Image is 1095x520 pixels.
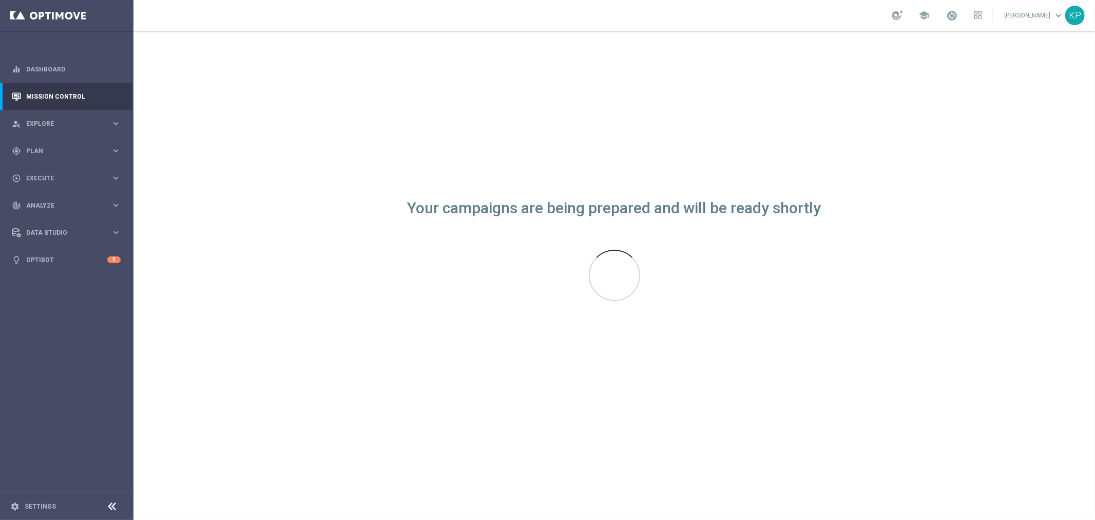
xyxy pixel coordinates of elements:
div: Optibot [12,246,121,273]
a: Mission Control [26,83,121,110]
button: person_search Explore keyboard_arrow_right [11,120,121,128]
a: [PERSON_NAME]keyboard_arrow_down [1003,8,1065,23]
i: lightbulb [12,255,21,265]
a: Settings [25,504,56,510]
span: keyboard_arrow_down [1053,10,1064,21]
div: Execute [12,174,111,183]
span: Execute [26,175,111,181]
span: Plan [26,148,111,154]
span: Explore [26,121,111,127]
i: equalizer [12,65,21,74]
i: gps_fixed [12,146,21,156]
i: keyboard_arrow_right [111,173,121,183]
div: 5 [107,256,121,263]
div: Dashboard [12,55,121,83]
div: Plan [12,146,111,156]
i: settings [10,502,20,511]
a: Dashboard [26,55,121,83]
button: track_changes Analyze keyboard_arrow_right [11,201,121,210]
i: play_circle_outline [12,174,21,183]
div: KP [1065,6,1085,25]
i: track_changes [12,201,21,210]
i: person_search [12,119,21,128]
i: keyboard_arrow_right [111,200,121,210]
button: Mission Control [11,92,121,101]
button: gps_fixed Plan keyboard_arrow_right [11,147,121,155]
i: keyboard_arrow_right [111,146,121,156]
button: Data Studio keyboard_arrow_right [11,229,121,237]
div: Your campaigns are being prepared and will be ready shortly [408,204,821,213]
i: keyboard_arrow_right [111,119,121,128]
button: equalizer Dashboard [11,65,121,73]
span: Analyze [26,202,111,209]
i: keyboard_arrow_right [111,228,121,237]
button: lightbulb Optibot 5 [11,256,121,264]
a: Optibot [26,246,107,273]
div: Mission Control [12,83,121,110]
span: Data Studio [26,230,111,236]
div: Data Studio [12,228,111,237]
div: Explore [12,119,111,128]
div: Analyze [12,201,111,210]
span: school [918,10,930,21]
button: play_circle_outline Execute keyboard_arrow_right [11,174,121,182]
